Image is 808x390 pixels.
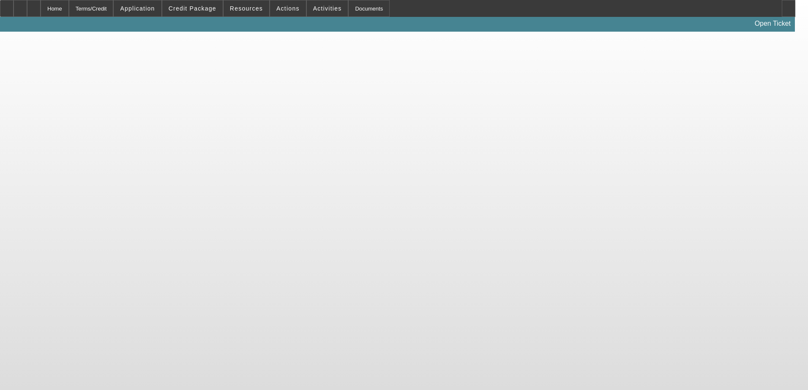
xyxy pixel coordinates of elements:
span: Resources [230,5,263,12]
span: Actions [276,5,300,12]
button: Activities [307,0,348,16]
button: Credit Package [162,0,223,16]
span: Credit Package [169,5,216,12]
button: Application [114,0,161,16]
span: Activities [313,5,342,12]
button: Resources [224,0,269,16]
span: Application [120,5,155,12]
a: Open Ticket [751,16,794,31]
button: Actions [270,0,306,16]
